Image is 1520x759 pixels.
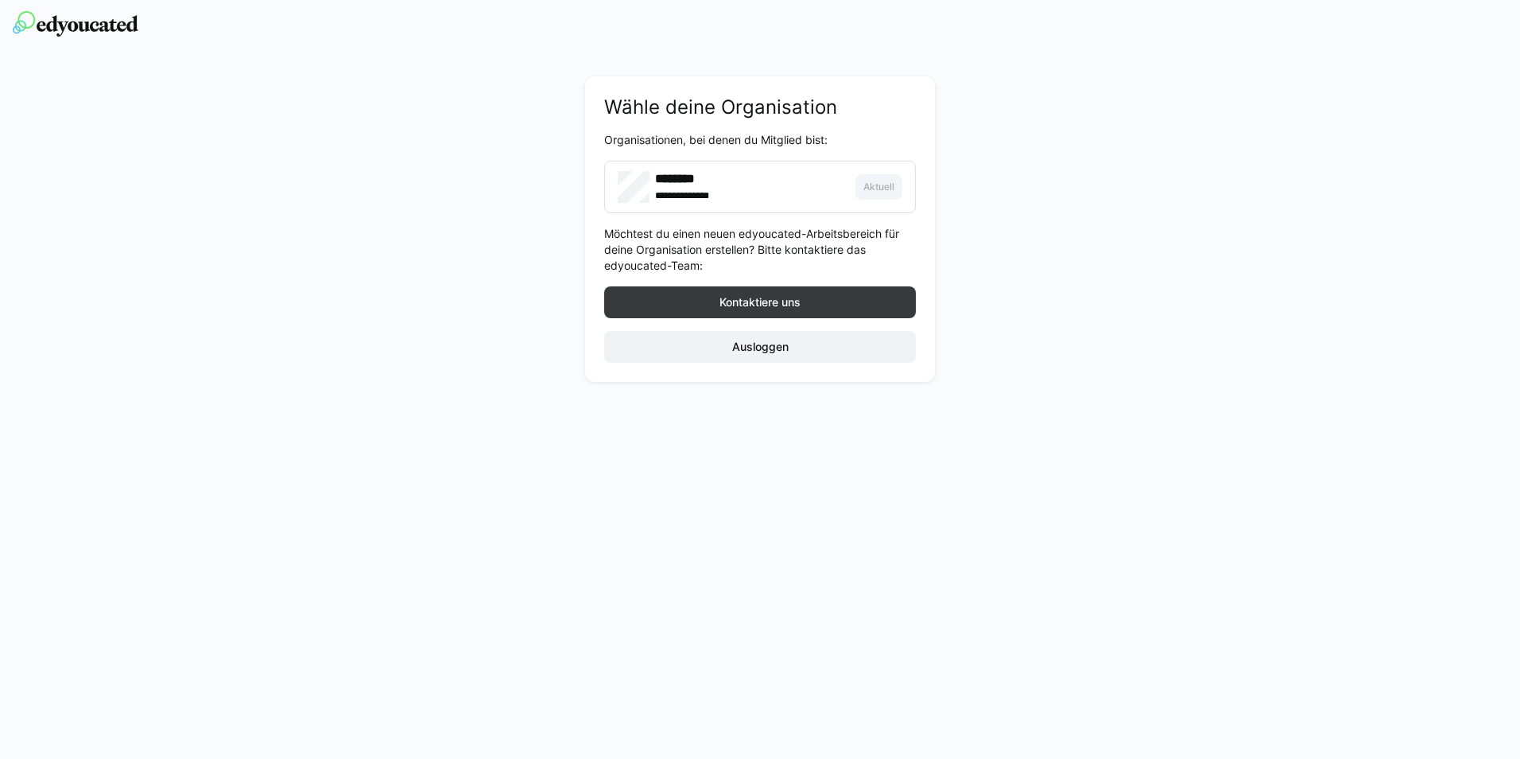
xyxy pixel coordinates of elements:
span: Ausloggen [730,339,791,355]
button: Kontaktiere uns [604,286,916,318]
p: Organisationen, bei denen du Mitglied bist: [604,132,916,148]
button: Ausloggen [604,331,916,363]
p: Möchtest du einen neuen edyoucated-Arbeitsbereich für deine Organisation erstellen? Bitte kontakt... [604,226,916,274]
img: edyoucated [13,11,138,37]
span: Kontaktiere uns [717,294,803,310]
span: Aktuell [862,181,896,193]
h2: Wähle deine Organisation [604,95,916,119]
button: Aktuell [855,174,902,200]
